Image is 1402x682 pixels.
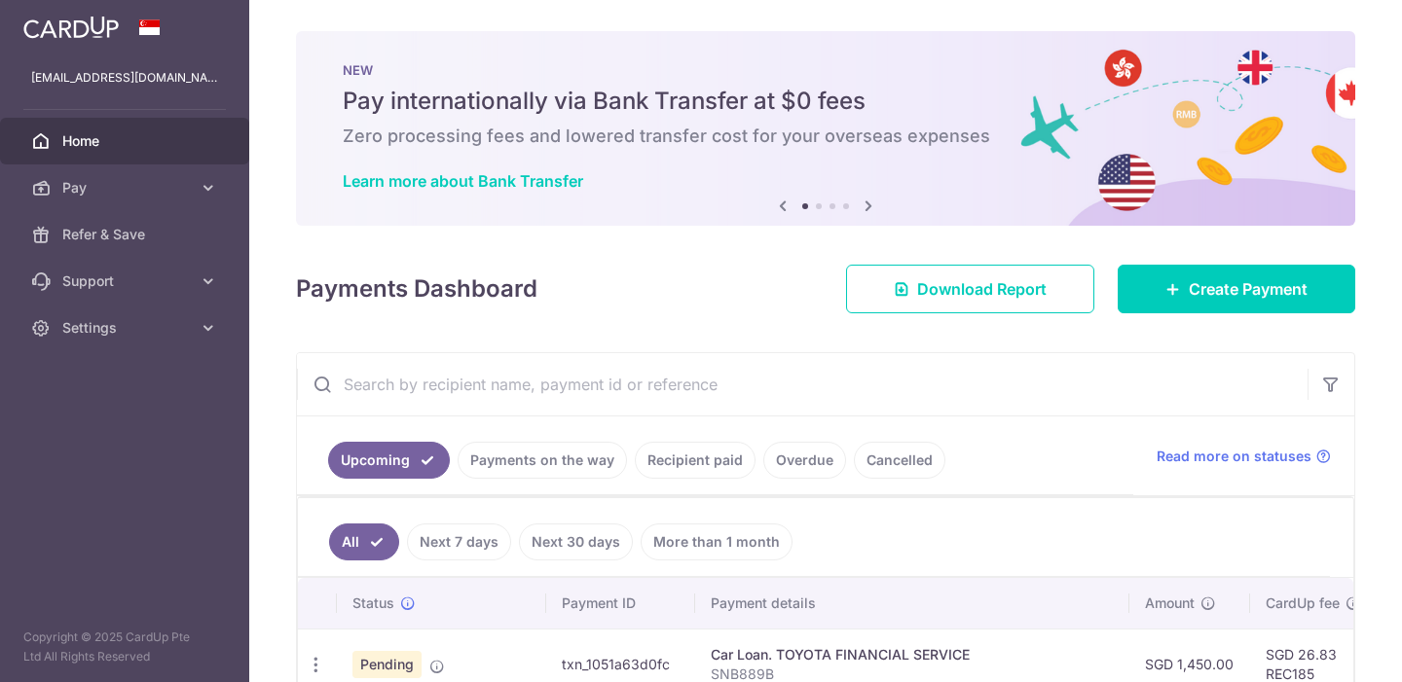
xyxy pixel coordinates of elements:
th: Payment details [695,578,1129,628]
h4: Payments Dashboard [296,271,537,306]
a: Recipient paid [635,442,756,479]
a: More than 1 month [641,523,793,560]
a: Read more on statuses [1157,447,1331,466]
div: Car Loan. TOYOTA FINANCIAL SERVICE [711,645,1114,664]
span: CardUp fee [1266,593,1340,613]
span: Amount [1145,593,1195,613]
span: Support [62,271,191,291]
img: Bank transfer banner [296,31,1355,226]
span: Status [352,593,394,613]
img: CardUp [23,16,119,39]
span: Download Report [917,277,1047,301]
input: Search by recipient name, payment id or reference [297,353,1308,415]
span: Pending [352,651,422,678]
span: Refer & Save [62,225,191,244]
a: Next 7 days [407,523,511,560]
span: Home [62,131,191,151]
th: Payment ID [546,578,695,628]
a: Cancelled [854,442,945,479]
h6: Zero processing fees and lowered transfer cost for your overseas expenses [343,125,1309,148]
a: Download Report [846,265,1094,313]
span: Read more on statuses [1157,447,1311,466]
span: Create Payment [1189,277,1308,301]
a: Overdue [763,442,846,479]
a: Payments on the way [458,442,627,479]
h5: Pay internationally via Bank Transfer at $0 fees [343,86,1309,117]
p: NEW [343,62,1309,78]
a: Create Payment [1118,265,1355,313]
a: Upcoming [328,442,450,479]
span: Settings [62,318,191,338]
a: Learn more about Bank Transfer [343,171,583,191]
a: Next 30 days [519,523,633,560]
span: Pay [62,178,191,197]
a: All [329,523,399,560]
p: [EMAIL_ADDRESS][DOMAIN_NAME] [31,68,218,88]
